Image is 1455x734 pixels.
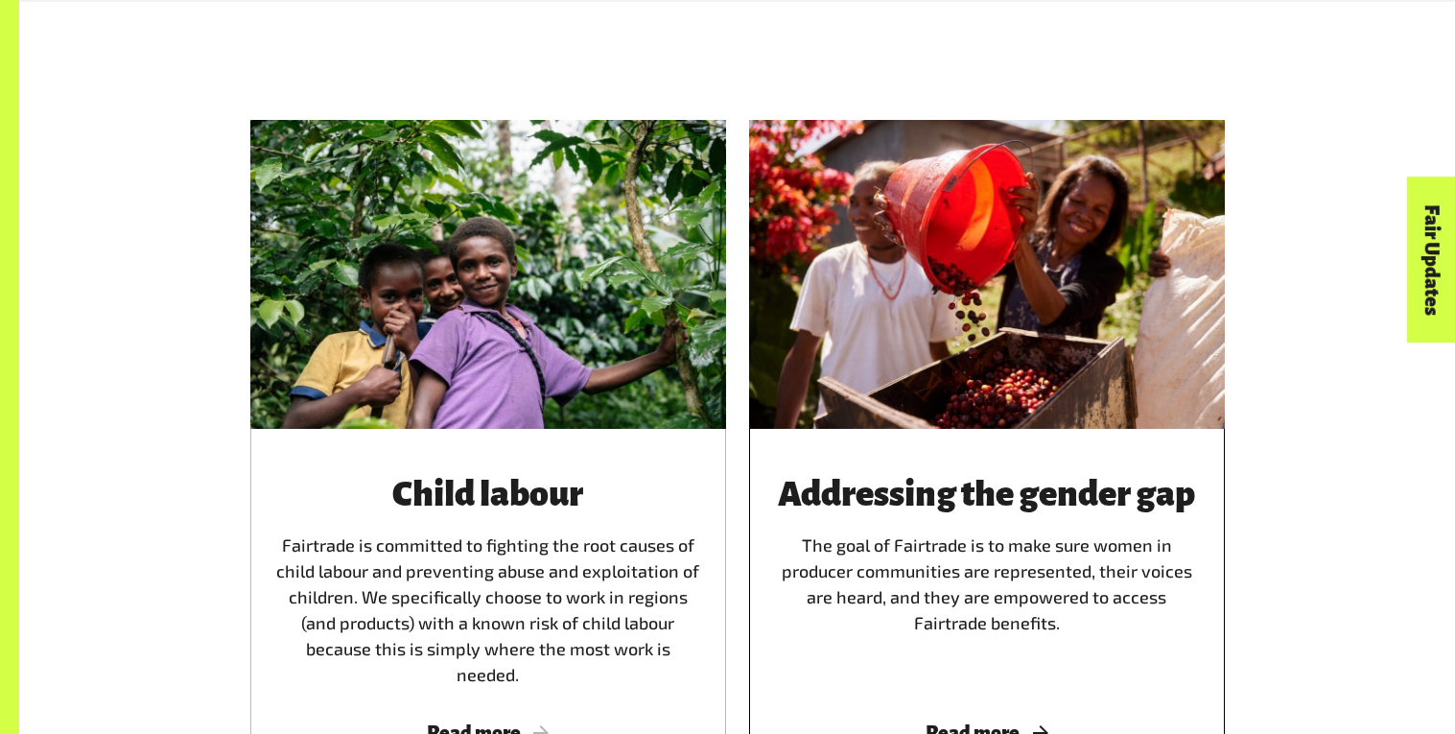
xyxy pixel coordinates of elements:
[772,475,1202,688] div: The goal of Fairtrade is to make sure women in producer communities are represented, their voices...
[273,475,703,513] h3: Child labour
[772,475,1202,513] h3: Addressing the gender gap
[273,475,703,688] div: Fairtrade is committed to fighting the root causes of child labour and preventing abuse and explo...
